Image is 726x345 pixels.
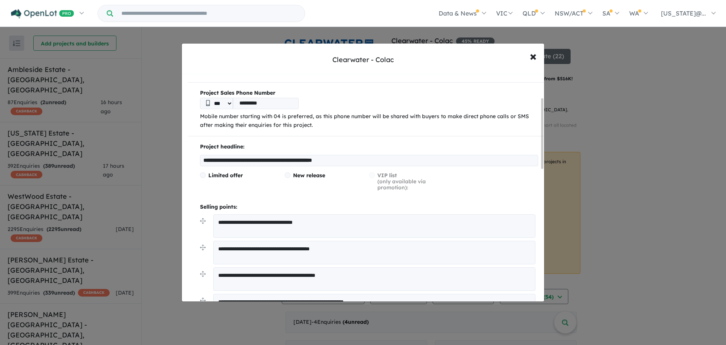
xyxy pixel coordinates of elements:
img: drag.svg [200,218,206,224]
span: × [530,48,537,64]
img: drag.svg [200,298,206,303]
span: [US_STATE]@... [661,9,706,17]
p: Project headline: [200,142,538,151]
img: Phone icon [206,100,210,106]
img: Openlot PRO Logo White [11,9,74,19]
input: Try estate name, suburb, builder or developer [115,5,303,22]
p: Selling points: [200,203,538,212]
b: Project Sales Phone Number [200,89,538,98]
span: Limited offer [208,172,243,179]
img: drag.svg [200,245,206,250]
img: drag.svg [200,271,206,277]
b: Townhouses: [200,68,234,75]
span: New release [293,172,325,179]
p: Mobile number starting with 04 is preferred, as this phone number will be shared with buyers to m... [200,112,538,130]
div: Clearwater - Colac [332,55,394,65]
